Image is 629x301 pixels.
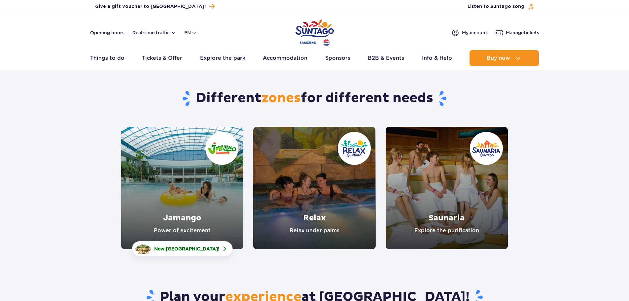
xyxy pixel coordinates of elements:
[90,50,124,66] a: Things to do
[95,2,215,11] a: Give a gift voucher to [GEOGRAPHIC_DATA]!
[468,3,534,10] button: Listen to Suntago song
[90,29,124,36] a: Opening hours
[262,90,301,106] span: zones
[422,50,452,66] a: Info & Help
[506,29,539,36] span: Manage tickets
[200,50,245,66] a: Explore the park
[142,50,182,66] a: Tickets & Offer
[166,246,218,251] span: [GEOGRAPHIC_DATA]
[154,245,219,252] span: New: !
[184,29,197,36] button: en
[121,127,243,249] a: Jamango
[470,50,539,66] button: Buy now
[263,50,307,66] a: Accommodation
[95,3,206,10] span: Give a gift voucher to [GEOGRAPHIC_DATA]!
[487,55,510,61] span: Buy now
[495,29,539,37] a: Managetickets
[132,241,233,256] a: New:[GEOGRAPHIC_DATA]!
[468,3,524,10] span: Listen to Suntago song
[121,90,508,107] h1: Different for different needs
[253,127,375,249] a: Relax
[296,17,334,47] a: Park of Poland
[386,127,508,249] a: Saunaria
[451,29,487,37] a: Myaccount
[462,29,487,36] span: My account
[132,30,176,35] button: Real-time traffic
[368,50,404,66] a: B2B & Events
[325,50,350,66] a: Sponsors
